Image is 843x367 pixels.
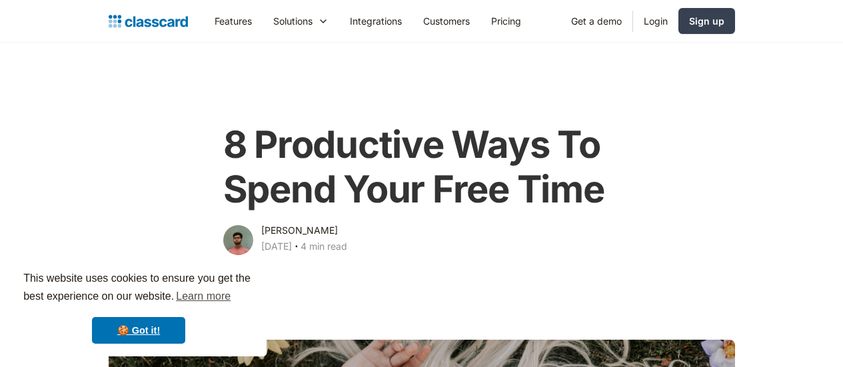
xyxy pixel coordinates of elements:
div: Solutions [273,14,313,28]
div: Sign up [689,14,724,28]
a: Get a demo [560,6,632,36]
a: learn more about cookies [174,286,233,306]
a: home [109,12,188,31]
a: Features [204,6,263,36]
a: Customers [413,6,480,36]
div: [DATE] [261,238,292,254]
a: dismiss cookie message [92,317,185,344]
div: cookieconsent [11,258,267,356]
a: Sign up [678,8,735,34]
a: Pricing [480,6,532,36]
span: This website uses cookies to ensure you get the best experience on our website. [23,270,254,306]
div: 4 min read [301,238,347,254]
a: Login [633,6,678,36]
h1: 8 Productive Ways To Spend Your Free Time [223,123,620,212]
div: ‧ [292,238,301,257]
div: [PERSON_NAME] [261,222,338,238]
a: Integrations [339,6,413,36]
div: Solutions [263,6,339,36]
